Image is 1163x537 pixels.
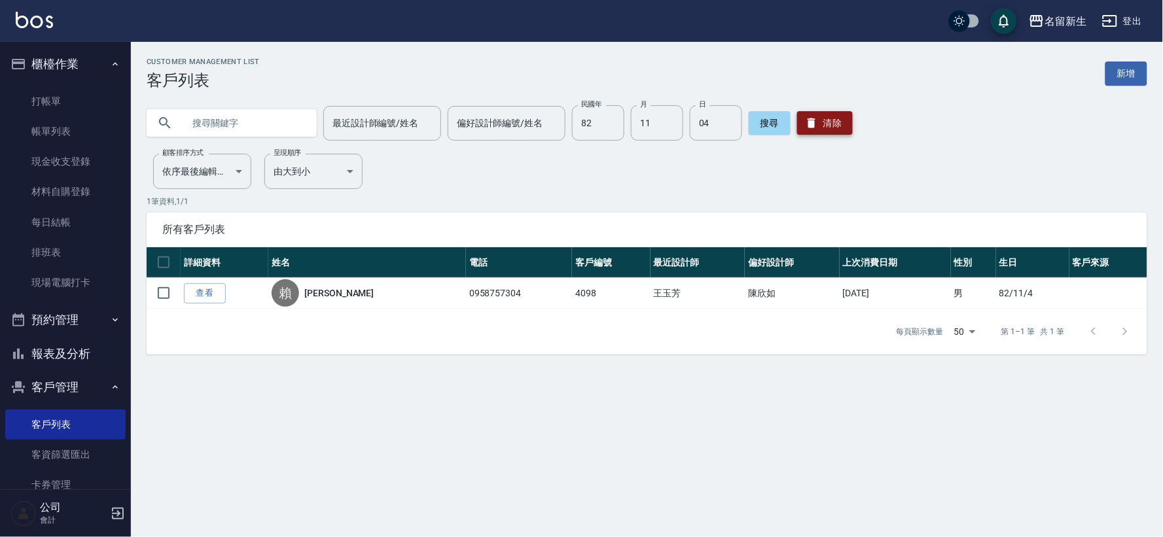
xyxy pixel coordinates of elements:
[951,247,996,278] th: 性別
[5,470,126,500] a: 卡券管理
[5,409,126,440] a: 客戶列表
[304,286,374,300] a: [PERSON_NAME]
[5,47,126,81] button: 櫃檯作業
[10,500,37,527] img: Person
[466,247,572,278] th: 電話
[264,154,363,189] div: 由大到小
[162,148,204,158] label: 顧客排序方式
[1069,247,1147,278] th: 客戶來源
[840,278,951,309] td: [DATE]
[5,177,126,207] a: 材料自購登錄
[268,247,466,278] th: 姓名
[797,111,853,135] button: 清除
[5,303,126,337] button: 預約管理
[183,105,306,141] input: 搜尋關鍵字
[996,247,1069,278] th: 生日
[5,370,126,404] button: 客戶管理
[749,111,791,135] button: 搜尋
[949,314,980,349] div: 50
[996,278,1069,309] td: 82/11/4
[5,440,126,470] a: 客資篩選匯出
[274,148,301,158] label: 呈現順序
[16,12,53,28] img: Logo
[147,58,260,66] h2: Customer Management List
[5,268,126,298] a: 現場電腦打卡
[184,283,226,303] a: 查看
[651,278,745,309] td: 王玉芳
[651,247,745,278] th: 最近設計師
[5,116,126,147] a: 帳單列表
[1097,9,1147,33] button: 登出
[153,154,251,189] div: 依序最後編輯時間
[147,196,1147,207] p: 1 筆資料, 1 / 1
[572,278,650,309] td: 4098
[640,99,647,109] label: 月
[840,247,951,278] th: 上次消費日期
[162,223,1132,236] span: 所有客戶列表
[272,279,299,307] div: 賴
[1045,13,1086,29] div: 名留新生
[5,86,126,116] a: 打帳單
[5,147,126,177] a: 現金收支登錄
[572,247,650,278] th: 客戶編號
[951,278,996,309] td: 男
[147,71,260,90] h3: 客戶列表
[991,8,1017,34] button: save
[699,99,706,109] label: 日
[181,247,268,278] th: 詳細資料
[40,514,107,526] p: 會計
[5,207,126,237] a: 每日結帳
[745,247,840,278] th: 偏好設計師
[1024,8,1092,35] button: 名留新生
[1105,61,1147,86] a: 新增
[745,278,840,309] td: 陳欣如
[466,278,572,309] td: 0958757304
[581,99,601,109] label: 民國年
[5,237,126,268] a: 排班表
[897,326,944,338] p: 每頁顯示數量
[5,337,126,371] button: 報表及分析
[1001,326,1065,338] p: 第 1–1 筆 共 1 筆
[40,501,107,514] h5: 公司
